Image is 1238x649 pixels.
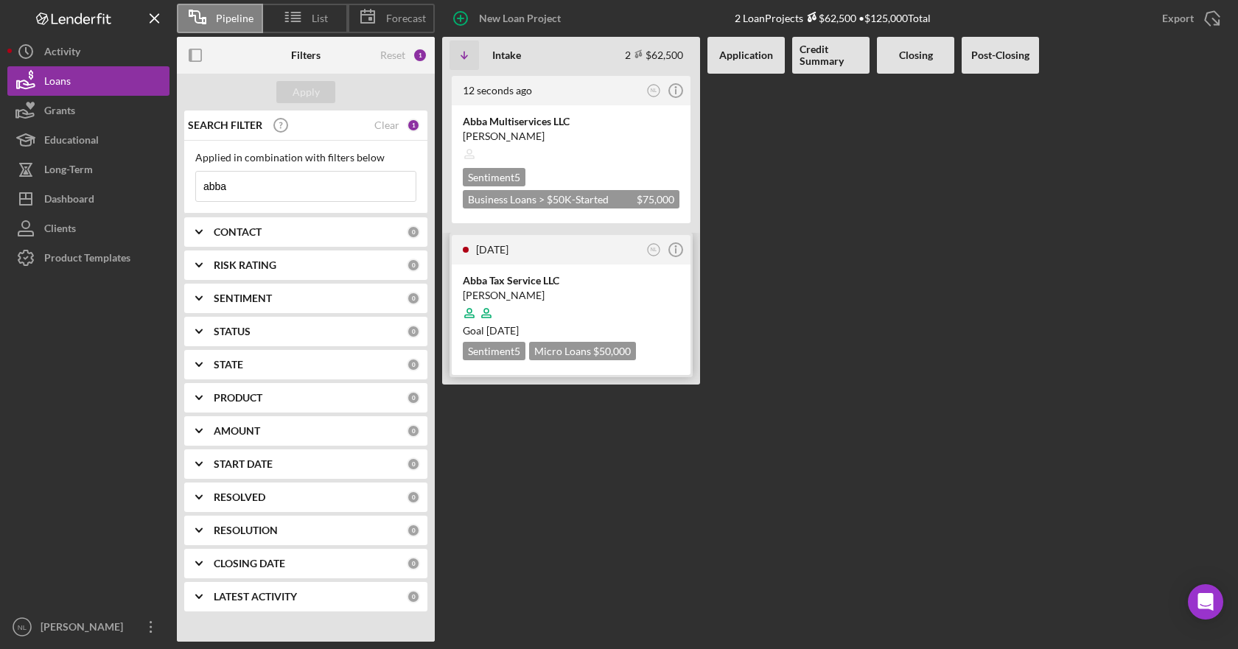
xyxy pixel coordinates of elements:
[44,37,80,70] div: Activity
[450,74,693,225] a: 12 seconds agoNLAbba Multiservices LLC[PERSON_NAME]Sentiment5Business Loans > $50K-Started AFTER ...
[7,612,169,642] button: NL[PERSON_NAME]
[18,623,27,631] text: NL
[44,125,99,158] div: Educational
[407,391,420,404] div: 0
[971,49,1029,61] b: Post-Closing
[407,424,420,438] div: 0
[463,324,519,337] span: Goal
[386,13,426,24] span: Forecast
[214,292,272,304] b: SENTIMENT
[1188,584,1223,620] div: Open Intercom Messenger
[644,240,664,260] button: NL
[463,273,679,288] div: Abba Tax Service LLC
[735,12,931,24] div: 2 Loan Projects • $125,000 Total
[7,184,169,214] button: Dashboard
[44,155,93,188] div: Long-Term
[407,457,420,471] div: 0
[407,259,420,272] div: 0
[44,184,94,217] div: Dashboard
[216,13,253,24] span: Pipeline
[44,96,75,129] div: Grants
[719,49,773,61] b: Application
[651,247,657,252] text: NL
[37,612,133,645] div: [PERSON_NAME]
[637,193,674,206] span: $75,000
[214,458,273,470] b: START DATE
[214,359,243,371] b: STATE
[407,590,420,603] div: 0
[214,591,297,603] b: LATEST ACTIVITY
[291,49,321,61] b: Filters
[479,4,561,33] div: New Loan Project
[7,214,169,243] button: Clients
[407,491,420,504] div: 0
[214,392,262,404] b: PRODUCT
[7,125,169,155] button: Educational
[44,66,71,99] div: Loans
[214,491,265,503] b: RESOLVED
[214,425,260,437] b: AMOUNT
[407,557,420,570] div: 0
[407,524,420,537] div: 0
[463,190,679,208] div: Business Loans > $50K-Started AFTER [DATE]
[195,152,416,164] div: Applied in combination with filters below
[407,325,420,338] div: 0
[44,243,130,276] div: Product Templates
[407,225,420,239] div: 0
[651,88,657,93] text: NL
[293,81,320,103] div: Apply
[7,96,169,125] button: Grants
[463,342,525,360] div: Sentiment 5
[492,49,521,61] b: Intake
[407,292,420,305] div: 0
[276,81,335,103] button: Apply
[529,342,636,360] div: Micro Loans
[413,48,427,63] div: 1
[407,119,420,132] div: 1
[800,43,862,67] b: Credit Summary
[463,168,525,186] div: Sentiment 5
[380,49,405,61] div: Reset
[803,12,856,24] div: $62,500
[644,81,664,101] button: NL
[442,4,576,33] button: New Loan Project
[625,49,683,61] div: 2 $62,500
[374,119,399,131] div: Clear
[214,558,285,569] b: CLOSING DATE
[476,243,508,256] time: 2025-09-25 23:23
[463,129,679,144] div: [PERSON_NAME]
[188,119,262,131] b: SEARCH FILTER
[214,525,278,536] b: RESOLUTION
[312,13,328,24] span: List
[44,214,76,247] div: Clients
[214,326,251,337] b: STATUS
[7,37,169,66] button: Activity
[7,155,169,184] button: Long-Term
[463,84,532,97] time: 2025-10-01 13:45
[899,49,933,61] b: Closing
[1147,4,1231,33] button: Export
[214,259,276,271] b: RISK RATING
[593,345,631,357] span: $50,000
[450,233,693,377] a: [DATE]NLAbba Tax Service LLC[PERSON_NAME]Goal [DATE]Sentiment5Micro Loans $50,000
[407,358,420,371] div: 0
[1162,4,1194,33] div: Export
[463,288,679,303] div: [PERSON_NAME]
[486,324,519,337] time: 10/24/2025
[7,66,169,96] button: Loans
[463,114,679,129] div: Abba Multiservices LLC
[7,243,169,273] button: Product Templates
[214,226,262,238] b: CONTACT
